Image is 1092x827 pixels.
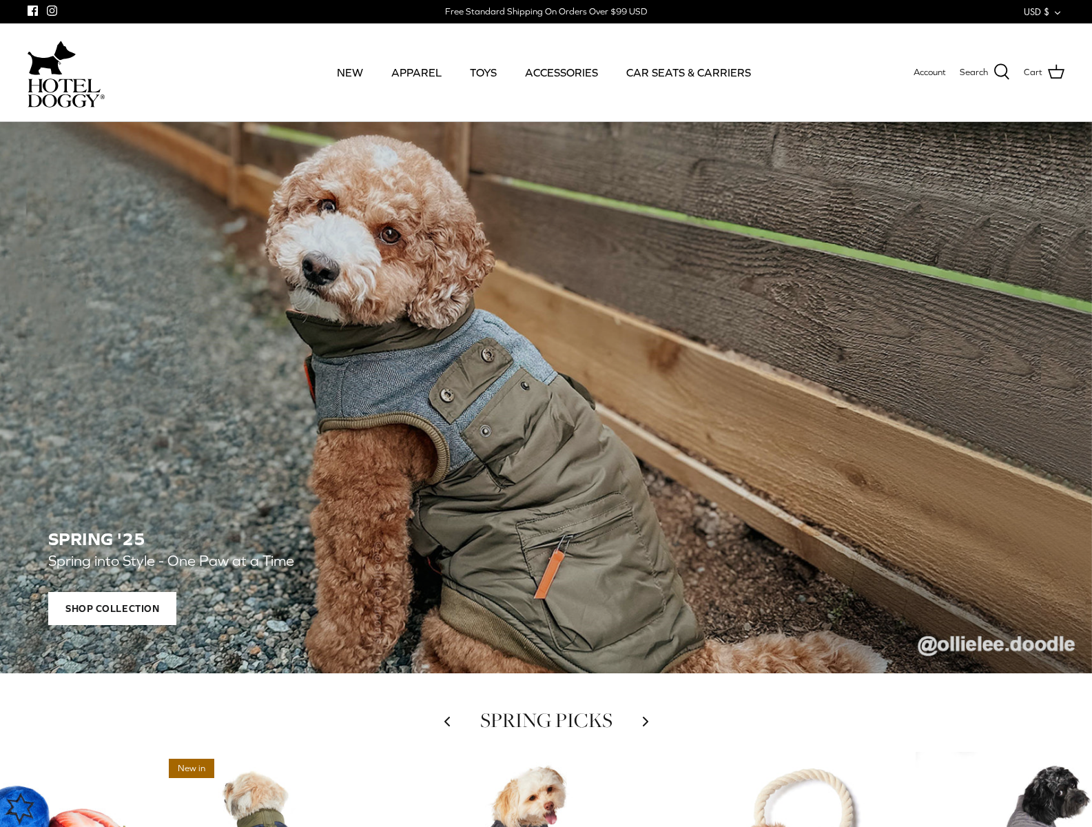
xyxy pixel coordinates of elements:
[324,49,375,96] a: NEW
[445,6,647,18] div: Free Standard Shipping On Orders Over $99 USD
[28,79,105,108] img: hoteldoggycom
[48,592,176,625] span: Shop Collection
[923,759,971,779] span: 20% off
[420,759,469,779] span: 15% off
[960,63,1010,81] a: Search
[205,49,883,96] div: Primary navigation
[1024,65,1042,80] span: Cart
[914,67,946,77] span: Account
[48,549,675,573] p: Spring into Style - One Paw at a Time
[48,529,1044,549] h2: SPRING '25
[445,1,647,22] a: Free Standard Shipping On Orders Over $99 USD
[480,706,612,734] a: SPRING PICKS
[614,49,763,96] a: CAR SEATS & CARRIERS
[28,37,105,108] a: hoteldoggycom
[513,49,610,96] a: ACCESSORIES
[1024,63,1064,81] a: Cart
[28,6,38,16] a: Facebook
[671,759,720,779] span: 15% off
[457,49,509,96] a: TOYS
[47,6,57,16] a: Instagram
[960,65,988,80] span: Search
[28,37,76,79] img: dog-icon.svg
[379,49,454,96] a: APPAREL
[914,65,946,80] a: Account
[169,759,214,779] span: New in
